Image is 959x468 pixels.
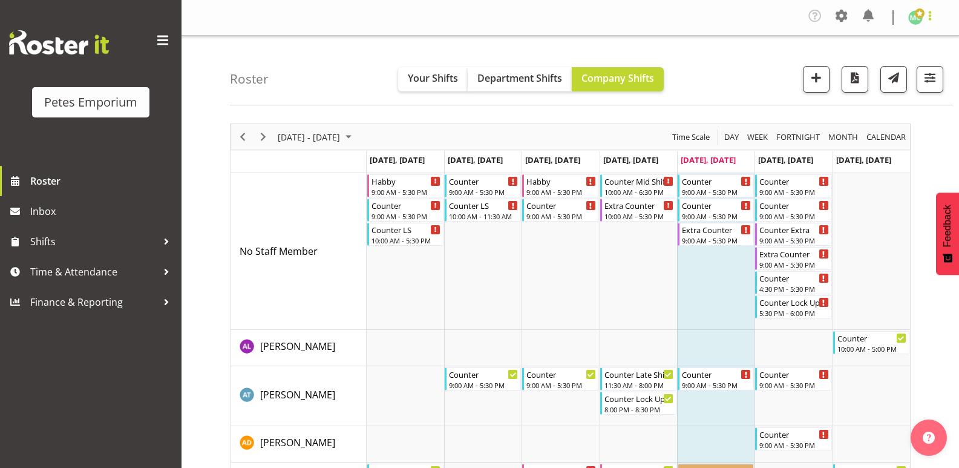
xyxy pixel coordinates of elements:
div: Counter LS [449,199,518,211]
button: Your Shifts [398,67,468,91]
div: 9:00 AM - 5:30 PM [526,380,595,390]
button: Download a PDF of the roster according to the set date range. [842,66,868,93]
div: Counter [759,175,828,187]
div: No Staff Member"s event - Extra Counter Begin From Saturday, August 30, 2025 at 9:00:00 AM GMT+12... [755,247,831,270]
div: No Staff Member"s event - Counter Begin From Tuesday, August 26, 2025 at 9:00:00 AM GMT+12:00 End... [445,174,521,197]
h4: Roster [230,72,269,86]
span: Fortnight [775,130,821,145]
span: Time Scale [671,130,711,145]
button: Previous [235,130,251,145]
div: 9:00 AM - 5:30 PM [682,211,751,221]
button: Add a new shift [803,66,830,93]
button: Timeline Month [826,130,860,145]
span: Finance & Reporting [30,293,157,311]
span: [DATE], [DATE] [836,154,891,165]
button: Month [865,130,908,145]
div: No Staff Member"s event - Habby Begin From Wednesday, August 27, 2025 at 9:00:00 AM GMT+12:00 End... [522,174,598,197]
div: Amelia Denz"s event - Counter Begin From Saturday, August 30, 2025 at 9:00:00 AM GMT+12:00 Ends A... [755,427,831,450]
span: [DATE] - [DATE] [277,130,341,145]
div: No Staff Member"s event - Counter Begin From Saturday, August 30, 2025 at 9:00:00 AM GMT+12:00 En... [755,174,831,197]
a: [PERSON_NAME] [260,339,335,354]
img: Rosterit website logo [9,30,109,54]
div: 10:00 AM - 5:30 PM [604,211,673,221]
div: No Staff Member"s event - Counter Lock Up Begin From Saturday, August 30, 2025 at 5:30:00 PM GMT+... [755,295,831,318]
span: Roster [30,172,175,190]
div: Habby [526,175,595,187]
span: Your Shifts [408,71,458,85]
div: Abigail Lane"s event - Counter Begin From Sunday, August 31, 2025 at 10:00:00 AM GMT+12:00 Ends A... [833,331,909,354]
div: Alex-Micheal Taniwha"s event - Counter Lock Up Begin From Thursday, August 28, 2025 at 8:00:00 PM... [600,392,676,415]
div: 9:00 AM - 5:30 PM [759,236,828,245]
div: Counter [449,368,518,380]
div: No Staff Member"s event - Counter LS Begin From Tuesday, August 26, 2025 at 10:00:00 AM GMT+12:00... [445,199,521,222]
div: Petes Emporium [44,93,137,111]
a: No Staff Member [240,244,318,259]
div: 10:00 AM - 5:30 PM [371,236,440,245]
div: Alex-Micheal Taniwha"s event - Counter Begin From Tuesday, August 26, 2025 at 9:00:00 AM GMT+12:0... [445,367,521,391]
span: [DATE], [DATE] [758,154,813,165]
div: No Staff Member"s event - Counter Begin From Monday, August 25, 2025 at 9:00:00 AM GMT+12:00 Ends... [367,199,443,222]
div: Counter Late Shift [604,368,673,380]
span: [PERSON_NAME] [260,388,335,401]
div: No Staff Member"s event - Counter Begin From Friday, August 29, 2025 at 9:00:00 AM GMT+12:00 Ends... [678,174,754,197]
td: No Staff Member resource [231,173,367,330]
div: 9:00 AM - 5:30 PM [449,187,518,197]
div: Counter [526,199,595,211]
td: Amelia Denz resource [231,426,367,463]
div: Habby [371,175,440,187]
span: Week [746,130,769,145]
div: No Staff Member"s event - Extra Counter Begin From Friday, August 29, 2025 at 9:00:00 AM GMT+12:0... [678,223,754,246]
button: Filter Shifts [917,66,943,93]
span: [DATE], [DATE] [525,154,580,165]
div: 10:00 AM - 5:00 PM [837,344,906,354]
div: 9:00 AM - 5:30 PM [759,260,828,269]
div: Previous [232,124,253,150]
div: Counter [759,428,828,440]
div: Counter [526,368,595,380]
button: August 25 - 31, 2025 [276,130,357,145]
div: 11:30 AM - 8:00 PM [604,380,673,390]
a: [PERSON_NAME] [260,387,335,402]
span: Shifts [30,232,157,251]
div: 9:00 AM - 5:30 PM [759,211,828,221]
div: Extra Counter [759,248,828,260]
span: [DATE], [DATE] [370,154,425,165]
span: Department Shifts [477,71,562,85]
span: [DATE], [DATE] [681,154,736,165]
div: Counter [682,368,751,380]
span: Feedback [942,205,953,247]
span: Inbox [30,202,175,220]
div: Extra Counter [682,223,751,236]
div: 9:00 AM - 5:30 PM [682,380,751,390]
div: No Staff Member"s event - Counter Mid Shift Begin From Thursday, August 28, 2025 at 10:00:00 AM G... [600,174,676,197]
button: Time Scale [670,130,712,145]
span: Company Shifts [581,71,654,85]
div: Alex-Micheal Taniwha"s event - Counter Begin From Wednesday, August 27, 2025 at 9:00:00 AM GMT+12... [522,367,598,391]
span: [DATE], [DATE] [603,154,658,165]
div: Counter Extra [759,223,828,236]
span: Month [827,130,859,145]
div: Alex-Micheal Taniwha"s event - Counter Begin From Saturday, August 30, 2025 at 9:00:00 AM GMT+12:... [755,367,831,391]
div: Alex-Micheal Taniwha"s event - Counter Late Shift Begin From Thursday, August 28, 2025 at 11:30:0... [600,367,676,391]
div: Counter Lock Up [604,392,673,404]
div: 9:00 AM - 5:30 PM [371,211,440,221]
span: [PERSON_NAME] [260,436,335,449]
button: Timeline Week [745,130,770,145]
span: [DATE], [DATE] [448,154,503,165]
a: [PERSON_NAME] [260,435,335,450]
div: 9:00 AM - 5:30 PM [759,187,828,197]
button: Fortnight [774,130,822,145]
div: 9:00 AM - 5:30 PM [526,211,595,221]
div: Next [253,124,273,150]
div: Counter Lock Up [759,296,828,308]
div: Counter LS [371,223,440,236]
div: 10:00 AM - 6:30 PM [604,187,673,197]
div: 9:00 AM - 5:30 PM [526,187,595,197]
div: Counter Mid Shift [604,175,673,187]
td: Alex-Micheal Taniwha resource [231,366,367,426]
div: 10:00 AM - 11:30 AM [449,211,518,221]
button: Company Shifts [572,67,664,91]
div: Alex-Micheal Taniwha"s event - Counter Begin From Friday, August 29, 2025 at 9:00:00 AM GMT+12:00... [678,367,754,391]
div: 4:30 PM - 5:30 PM [759,284,828,294]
